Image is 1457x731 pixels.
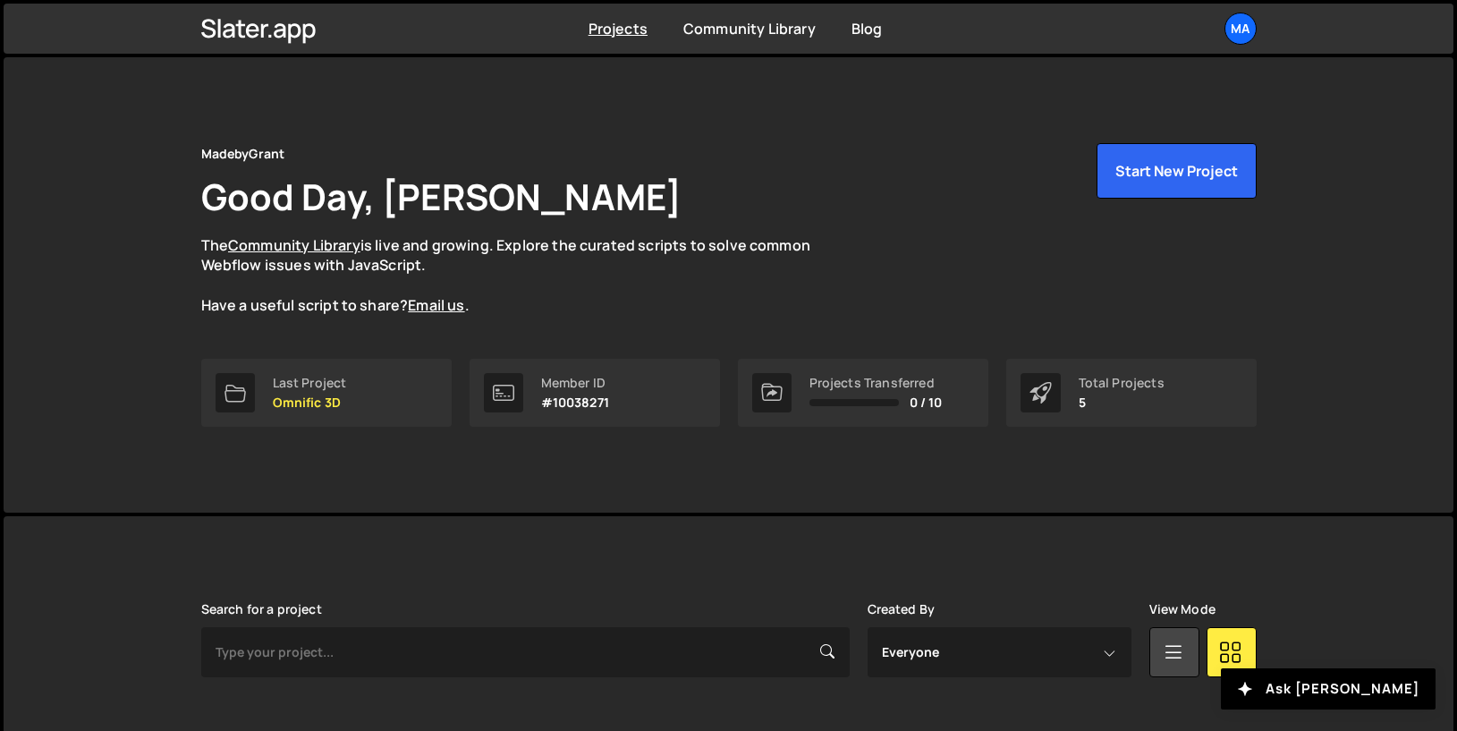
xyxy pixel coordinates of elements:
button: Ask [PERSON_NAME] [1221,668,1436,710]
input: Type your project... [201,627,850,677]
p: Omnific 3D [273,395,347,410]
p: The is live and growing. Explore the curated scripts to solve common Webflow issues with JavaScri... [201,235,845,316]
a: Blog [851,19,883,38]
p: #10038271 [541,395,609,410]
p: 5 [1079,395,1165,410]
a: Last Project Omnific 3D [201,359,452,427]
label: Search for a project [201,602,322,616]
h1: Good Day, [PERSON_NAME] [201,172,682,221]
label: View Mode [1149,602,1216,616]
a: Community Library [683,19,816,38]
div: Member ID [541,376,609,390]
label: Created By [868,602,936,616]
div: MadebyGrant [201,143,285,165]
div: Total Projects [1079,376,1165,390]
a: Community Library [228,235,360,255]
a: Ma [1224,13,1257,45]
a: Projects [589,19,648,38]
div: Last Project [273,376,347,390]
a: Email us [408,295,464,315]
button: Start New Project [1097,143,1257,199]
div: Projects Transferred [809,376,943,390]
span: 0 / 10 [910,395,943,410]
